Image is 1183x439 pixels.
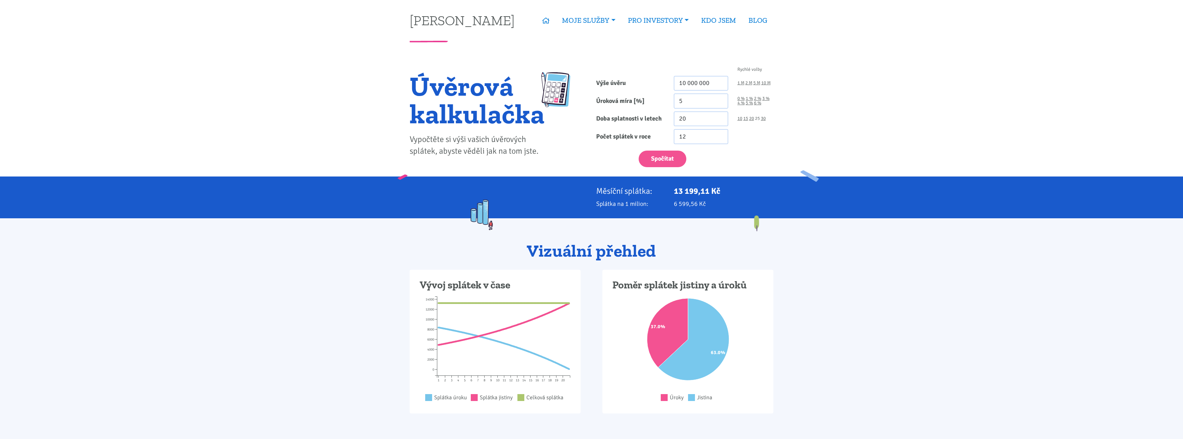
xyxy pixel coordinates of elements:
[746,101,753,105] a: 5 %
[426,307,434,312] tspan: 12000
[596,186,665,196] p: Měsíční splátka:
[737,81,744,85] a: 1 M
[737,116,742,121] a: 10
[516,378,519,382] tspan: 13
[622,12,695,28] a: PRO INVESTORY
[749,116,754,121] a: 20
[745,81,752,85] a: 2 M
[639,151,686,168] button: Spočítat
[674,199,773,209] p: 6 599,56 Kč
[737,96,745,101] a: 0 %
[542,378,545,382] tspan: 17
[612,279,763,292] h3: Poměr splátek jistiny a úroků
[761,116,766,121] a: 30
[743,116,748,121] a: 15
[535,378,539,382] tspan: 16
[484,378,485,382] tspan: 8
[746,96,753,101] a: 1 %
[410,72,545,127] h1: Úvěrová kalkulačka
[737,67,762,72] span: Rychlé volby
[592,129,669,144] label: Počet splátek v roce
[503,378,506,382] tspan: 11
[427,347,434,352] tspan: 4000
[451,378,452,382] tspan: 3
[522,378,526,382] tspan: 14
[410,134,545,157] p: Vypočtěte si výši vašich úvěrových splátek, abyste věděli jak na tom jste.
[427,357,434,362] tspan: 2000
[742,12,773,28] a: BLOG
[754,96,761,101] a: 2 %
[464,378,466,382] tspan: 5
[737,101,745,105] a: 4 %
[754,101,761,105] a: 6 %
[426,297,434,302] tspan: 14000
[410,13,515,27] a: [PERSON_NAME]
[592,76,669,91] label: Výše úvěru
[761,81,771,85] a: 10 M
[410,242,773,260] h2: Vizuální přehled
[470,378,472,382] tspan: 6
[753,81,760,85] a: 5 M
[556,12,621,28] a: MOJE SLUŽBY
[457,378,459,382] tspan: 4
[592,112,669,126] label: Doba splatnosti v letech
[427,337,434,342] tspan: 6000
[509,378,513,382] tspan: 12
[529,378,532,382] tspan: 15
[490,378,492,382] tspan: 9
[432,368,434,372] tspan: 0
[555,378,558,382] tspan: 19
[674,186,773,196] p: 13 199,11 Kč
[426,317,434,322] tspan: 10000
[444,378,446,382] tspan: 2
[762,96,770,101] a: 3 %
[477,378,479,382] tspan: 7
[695,12,742,28] a: KDO JSEM
[561,378,565,382] tspan: 20
[596,199,665,209] p: Splátka na 1 milion:
[592,94,669,108] label: Úroková míra [%]
[438,378,439,382] tspan: 1
[548,378,552,382] tspan: 18
[755,116,760,121] a: 25
[496,378,499,382] tspan: 10
[427,327,434,332] tspan: 8000
[420,279,571,292] h3: Vývoj splátek v čase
